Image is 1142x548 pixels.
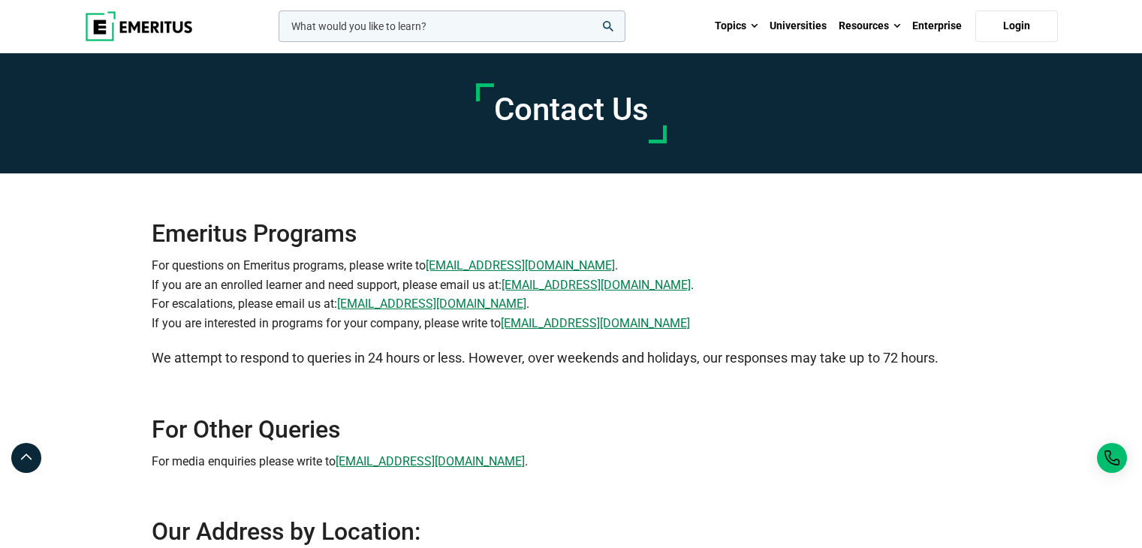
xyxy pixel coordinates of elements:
h2: Our Address by Location: [152,516,990,546]
a: [EMAIL_ADDRESS][DOMAIN_NAME] [336,452,525,471]
a: Login [975,11,1058,42]
h2: Emeritus Programs [152,173,990,248]
a: [EMAIL_ADDRESS][DOMAIN_NAME] [337,294,526,314]
p: For questions on Emeritus programs, please write to . If you are an enrolled learner and need sup... [152,256,990,333]
input: woocommerce-product-search-field-0 [279,11,625,42]
a: [EMAIL_ADDRESS][DOMAIN_NAME] [501,314,690,333]
a: [EMAIL_ADDRESS][DOMAIN_NAME] [502,276,691,295]
a: [EMAIL_ADDRESS][DOMAIN_NAME] [426,256,615,276]
h1: Contact Us [494,91,649,128]
p: We attempt to respond to queries in 24 hours or less. However, over weekends and holidays, our re... [152,348,990,369]
p: For media enquiries please write to . [152,452,990,471]
h2: For Other Queries [152,414,990,444]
